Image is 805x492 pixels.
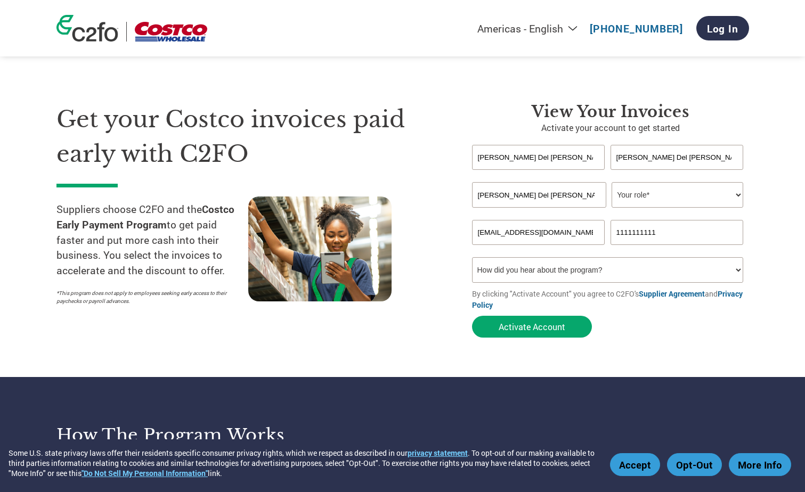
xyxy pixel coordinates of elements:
[408,448,468,458] a: privacy statement
[9,448,605,478] div: Some U.S. state privacy laws offer their residents specific consumer privacy rights, which we res...
[56,102,440,171] h1: Get your Costco invoices paid early with C2FO
[56,15,118,42] img: c2fo logo
[82,468,208,478] a: "Do Not Sell My Personal Information"
[472,209,744,216] div: Invalid company name or company name is too long
[611,220,744,245] input: Phone*
[135,22,207,42] img: Costco
[610,453,660,476] button: Accept
[472,246,605,253] div: Inavlid Email Address
[56,289,238,305] p: *This program does not apply to employees seeking early access to their paychecks or payroll adva...
[248,196,392,301] img: supply chain worker
[611,246,744,253] div: Inavlid Phone Number
[639,289,705,299] a: Supplier Agreement
[472,220,605,245] input: Invalid Email format
[612,182,743,208] select: Title/Role
[611,171,744,178] div: Invalid last name or last name is too long
[56,424,389,446] h3: How the program works
[590,22,683,35] a: [PHONE_NUMBER]
[611,145,744,170] input: Last Name*
[472,316,592,338] button: Activate Account
[472,288,749,310] p: By clicking "Activate Account" you agree to C2FO's and
[472,121,749,134] p: Activate your account to get started
[472,289,743,310] a: Privacy Policy
[472,102,749,121] h3: View Your Invoices
[729,453,791,476] button: More Info
[56,202,234,231] strong: Costco Early Payment Program
[56,202,248,278] p: Suppliers choose C2FO and the to get paid faster and put more cash into their business. You selec...
[472,182,606,208] input: Your company name*
[472,171,605,178] div: Invalid first name or first name is too long
[667,453,722,476] button: Opt-Out
[472,145,605,170] input: First Name*
[696,16,749,40] a: Log In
